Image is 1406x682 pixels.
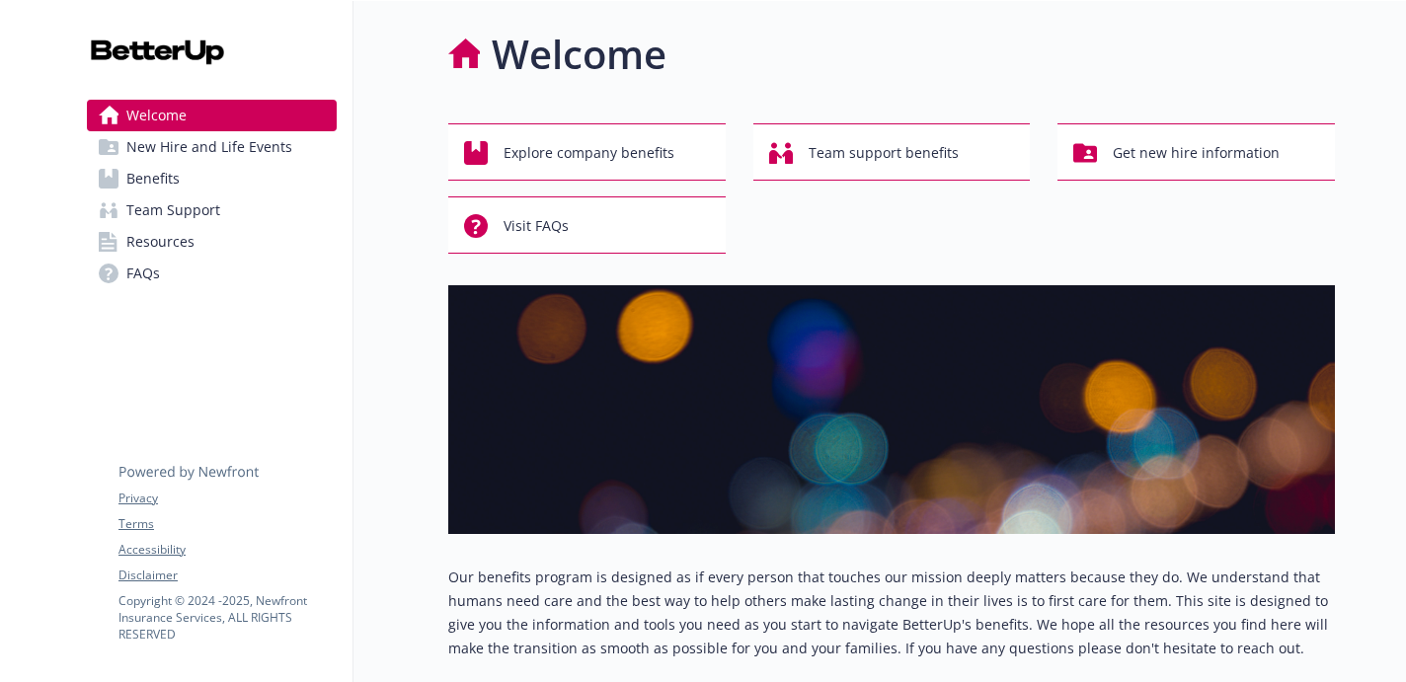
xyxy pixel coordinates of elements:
[1113,134,1280,172] span: Get new hire information
[492,25,666,84] h1: Welcome
[118,515,336,533] a: Terms
[504,207,569,245] span: Visit FAQs
[126,226,195,258] span: Resources
[504,134,674,172] span: Explore company benefits
[448,196,726,254] button: Visit FAQs
[118,592,336,643] p: Copyright © 2024 - 2025 , Newfront Insurance Services, ALL RIGHTS RESERVED
[118,541,336,559] a: Accessibility
[448,285,1335,534] img: overview page banner
[126,194,220,226] span: Team Support
[126,100,187,131] span: Welcome
[118,490,336,507] a: Privacy
[753,123,1031,181] button: Team support benefits
[1057,123,1335,181] button: Get new hire information
[448,123,726,181] button: Explore company benefits
[118,567,336,584] a: Disclaimer
[87,194,337,226] a: Team Support
[126,131,292,163] span: New Hire and Life Events
[87,100,337,131] a: Welcome
[87,163,337,194] a: Benefits
[87,258,337,289] a: FAQs
[448,566,1335,660] p: Our benefits program is designed as if every person that touches our mission deeply matters becau...
[126,258,160,289] span: FAQs
[809,134,959,172] span: Team support benefits
[87,131,337,163] a: New Hire and Life Events
[87,226,337,258] a: Resources
[126,163,180,194] span: Benefits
